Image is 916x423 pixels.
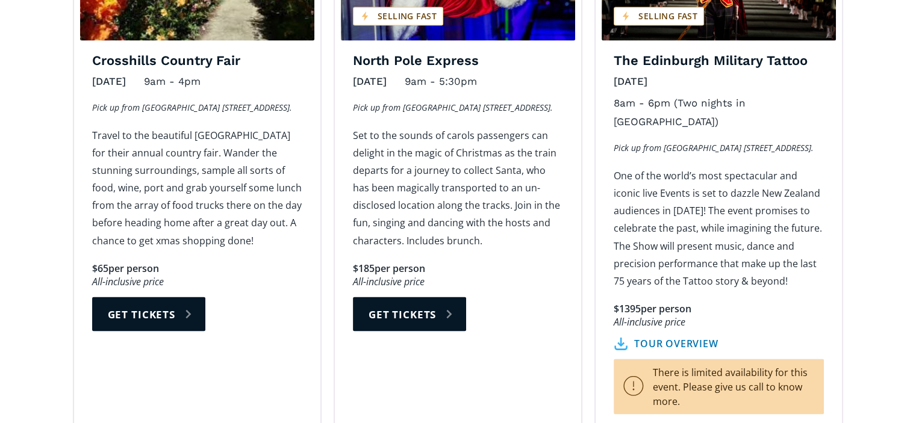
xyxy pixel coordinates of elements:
[353,72,387,91] div: [DATE]
[375,261,425,275] div: per person
[353,275,563,288] div: All-inclusive price
[614,315,824,328] div: All-inclusive price
[614,337,718,350] a: tour overview
[405,72,477,91] div: 9am - 5:30pm
[614,72,647,91] div: [DATE]
[614,52,824,70] h4: The Edinburgh Military Tattoo
[353,297,466,331] a: Get tickets
[614,359,824,414] p: There is limited availability for this event. Please give us call to know more.
[353,100,563,115] p: Pick up from [GEOGRAPHIC_DATA] [STREET_ADDRESS].
[614,167,824,289] p: One of the world’s most spectacular and iconic live Events is set to dazzle New Zealand audiences...
[353,127,563,249] p: Set to the sounds of carols passengers can delight in the magic of Christmas as the train departs...
[92,100,302,115] p: Pick up from [GEOGRAPHIC_DATA] [STREET_ADDRESS].
[144,72,201,91] div: 9am - 4pm
[108,261,159,275] div: per person
[614,94,824,131] div: 8am - 6pm (Two nights in [GEOGRAPHIC_DATA])
[353,52,563,70] h4: North Pole Express
[353,7,443,25] div: Selling fast
[92,261,108,275] div: $65
[92,297,205,331] a: Get tickets
[614,140,824,155] p: Pick up from [GEOGRAPHIC_DATA] [STREET_ADDRESS].
[92,52,302,70] h4: Crosshills Country Fair
[92,275,302,288] div: All-inclusive price
[641,301,691,315] div: per person
[92,127,302,249] p: Travel to the beautiful [GEOGRAPHIC_DATA] for their annual country fair. Wander the stunning surr...
[92,72,126,91] div: [DATE]
[353,261,375,275] div: $185
[614,7,704,25] div: Selling fast
[614,301,641,315] div: $1395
